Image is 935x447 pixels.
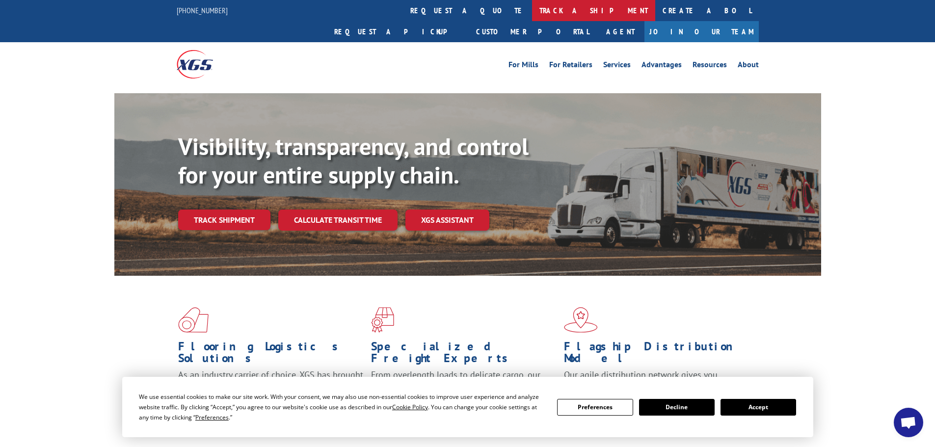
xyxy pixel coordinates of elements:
[371,369,557,413] p: From overlength loads to delicate cargo, our experienced staff knows the best way to move your fr...
[178,341,364,369] h1: Flooring Logistics Solutions
[469,21,596,42] a: Customer Portal
[549,61,592,72] a: For Retailers
[564,369,745,392] span: Our agile distribution network gives you nationwide inventory management on demand.
[371,341,557,369] h1: Specialized Freight Experts
[564,341,749,369] h1: Flagship Distribution Model
[564,307,598,333] img: xgs-icon-flagship-distribution-model-red
[894,408,923,437] div: Open chat
[508,61,538,72] a: For Mills
[392,403,428,411] span: Cookie Policy
[693,61,727,72] a: Resources
[405,210,489,231] a: XGS ASSISTANT
[738,61,759,72] a: About
[557,399,633,416] button: Preferences
[178,369,363,404] span: As an industry carrier of choice, XGS has brought innovation and dedication to flooring logistics...
[639,399,715,416] button: Decline
[178,210,270,230] a: Track shipment
[327,21,469,42] a: Request a pickup
[178,307,209,333] img: xgs-icon-total-supply-chain-intelligence-red
[177,5,228,15] a: [PHONE_NUMBER]
[371,307,394,333] img: xgs-icon-focused-on-flooring-red
[644,21,759,42] a: Join Our Team
[721,399,796,416] button: Accept
[139,392,545,422] div: We use essential cookies to make our site work. With your consent, we may also use non-essential ...
[178,131,529,190] b: Visibility, transparency, and control for your entire supply chain.
[596,21,644,42] a: Agent
[195,413,229,421] span: Preferences
[641,61,682,72] a: Advantages
[122,377,813,437] div: Cookie Consent Prompt
[278,210,398,231] a: Calculate transit time
[603,61,631,72] a: Services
